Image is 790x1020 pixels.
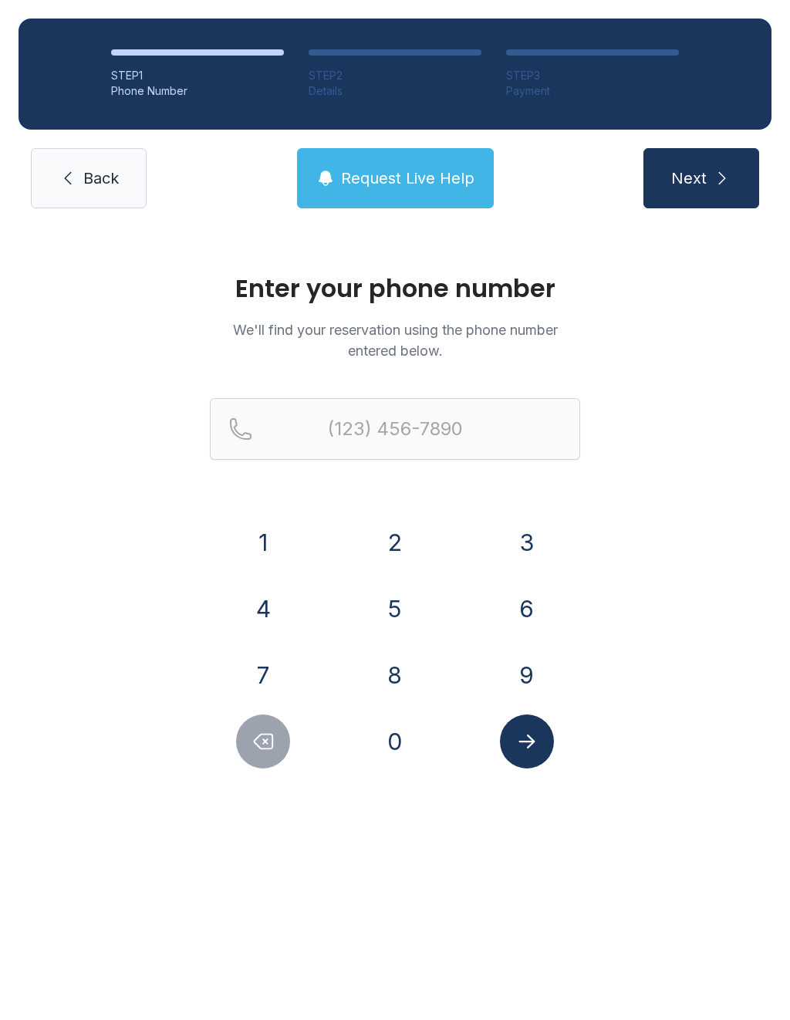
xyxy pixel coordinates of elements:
[210,276,580,301] h1: Enter your phone number
[309,83,481,99] div: Details
[111,83,284,99] div: Phone Number
[368,515,422,569] button: 2
[500,648,554,702] button: 9
[500,714,554,768] button: Submit lookup form
[210,319,580,361] p: We'll find your reservation using the phone number entered below.
[309,68,481,83] div: STEP 2
[368,582,422,636] button: 5
[236,582,290,636] button: 4
[111,68,284,83] div: STEP 1
[506,68,679,83] div: STEP 3
[83,167,119,189] span: Back
[506,83,679,99] div: Payment
[500,582,554,636] button: 6
[368,714,422,768] button: 0
[236,648,290,702] button: 7
[341,167,474,189] span: Request Live Help
[500,515,554,569] button: 3
[368,648,422,702] button: 8
[210,398,580,460] input: Reservation phone number
[236,714,290,768] button: Delete number
[671,167,707,189] span: Next
[236,515,290,569] button: 1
